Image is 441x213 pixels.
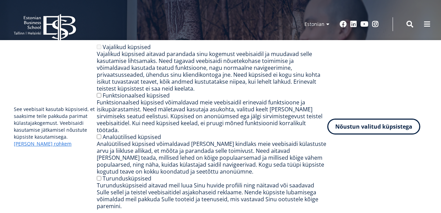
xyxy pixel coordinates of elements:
label: Analüütilised küpsised [103,133,161,141]
label: Funktsionaalsed küpsised [103,92,170,99]
div: Turundusküpsiseid aitavad meil luua Sinu huvide profiili ning näitavad või saadavad Sulle sellel ... [97,182,327,210]
div: Analüütilised küpsised võimaldavad [PERSON_NAME] kindlaks meie veebisaidi külastuste arvu ja liik... [97,140,327,175]
div: Funktsionaalsed küpsised võimaldavad meie veebisaidil erinevaid funktsioone ja isikupärastamist. ... [97,99,327,133]
a: Instagram [372,21,379,28]
label: Turundusküpsised [103,175,151,182]
button: Nõustun valitud küpsistega [327,119,420,135]
label: Vajalikud küpsised [103,43,151,51]
div: Vajalikud küpsised aitavad parandada sinu kogemust veebisaidil ja muudavad selle kasutamise lihts... [97,50,327,92]
a: [PERSON_NAME] rohkem [14,140,72,147]
a: Youtube [360,21,368,28]
p: See veebisait kasutab küpsiseid, et saaksime teile pakkuda parimat külastajakogemust. Veebisaidi ... [14,106,97,147]
a: Facebook [340,21,347,28]
a: Linkedin [350,21,357,28]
